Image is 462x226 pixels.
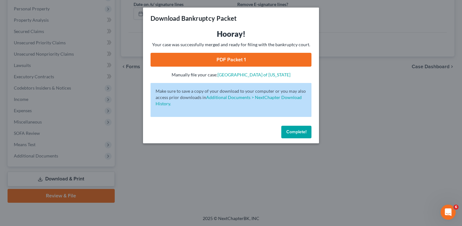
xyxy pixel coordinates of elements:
span: Complete! [286,129,306,135]
iframe: Intercom live chat [441,205,456,220]
p: Your case was successfully merged and ready for filing with the bankruptcy court. [151,41,311,48]
h3: Hooray! [151,29,311,39]
a: PDF Packet 1 [151,53,311,67]
a: Additional Documents > NextChapter Download History. [156,95,302,106]
span: 6 [454,205,459,210]
p: Manually file your case: [151,72,311,78]
button: Complete! [281,126,311,138]
h3: Download Bankruptcy Packet [151,14,237,23]
a: [GEOGRAPHIC_DATA] of [US_STATE] [217,72,290,77]
p: Make sure to save a copy of your download to your computer or you may also access prior downloads in [156,88,306,107]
